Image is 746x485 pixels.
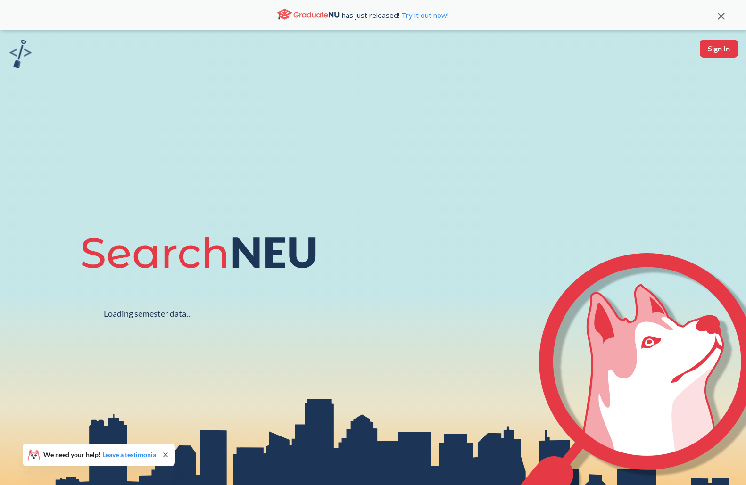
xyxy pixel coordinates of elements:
[9,40,32,68] img: sandbox logo
[342,10,448,20] span: has just released!
[104,308,192,319] div: Loading semester data...
[700,40,738,58] button: Sign In
[9,40,32,71] a: sandbox logo
[43,452,158,458] span: We need your help!
[399,10,448,20] a: Try it out now!
[102,451,158,459] a: Leave a testimonial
